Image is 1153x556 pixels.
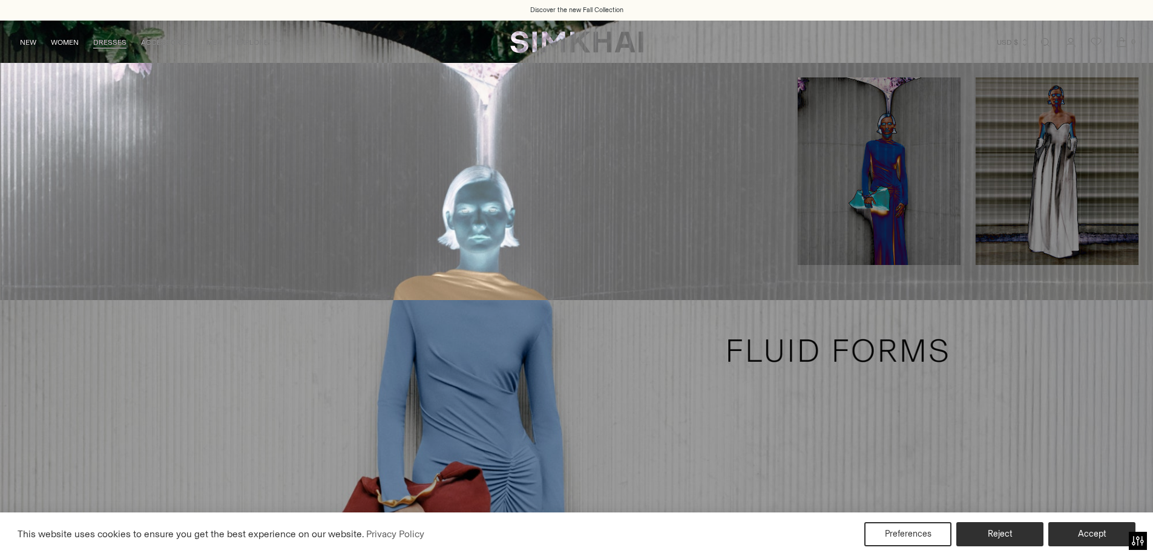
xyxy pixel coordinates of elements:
button: Reject [956,522,1043,546]
a: WOMEN [51,29,79,56]
a: Privacy Policy (opens in a new tab) [364,525,426,543]
a: Open cart modal [1109,30,1134,54]
span: 0 [1128,36,1138,47]
a: DRESSES [93,29,126,56]
a: SIMKHAI [510,30,643,54]
a: ACCESSORIES [141,29,192,56]
a: Discover the new Fall Collection [530,5,623,15]
a: MEN [206,29,222,56]
button: USD $ [997,29,1029,56]
a: Wishlist [1084,30,1108,54]
span: This website uses cookies to ensure you get the best experience on our website. [18,528,364,540]
a: Go to the account page [1059,30,1083,54]
button: Preferences [864,522,951,546]
a: EXPLORE [237,29,268,56]
button: Accept [1048,522,1135,546]
a: NEW [20,29,36,56]
a: Open search modal [1033,30,1057,54]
